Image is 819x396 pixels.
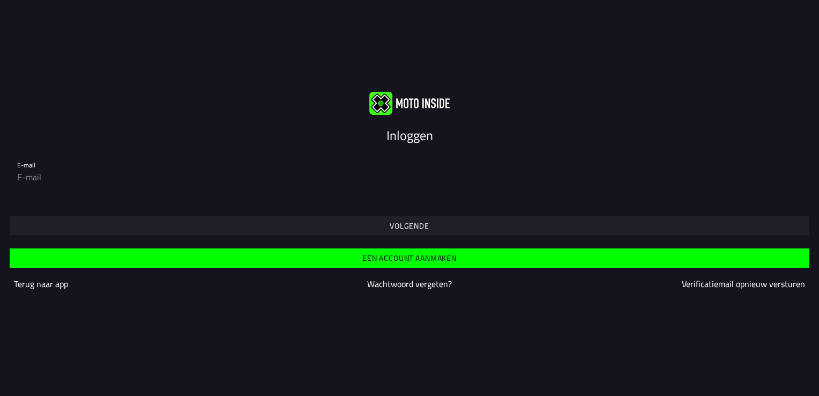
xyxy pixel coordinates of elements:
[17,166,802,188] input: E-mail
[367,277,452,290] a: Wachtwoord vergeten?
[14,277,68,290] a: Terug naar app
[10,248,809,268] ion-button: Een account aanmaken
[386,126,433,145] ion-text: Inloggen
[682,277,805,290] a: Verificatiemail opnieuw versturen
[390,222,429,230] ion-text: Volgende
